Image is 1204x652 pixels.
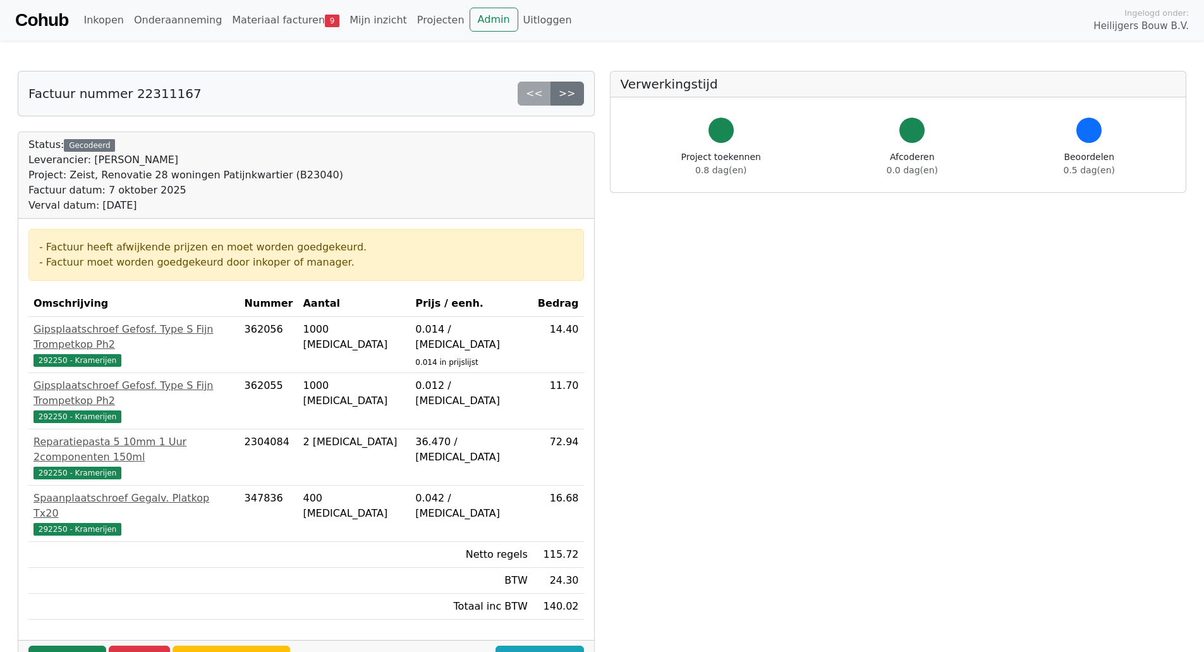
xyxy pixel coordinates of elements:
div: Gipsplaatschroef Gefosf. Type S Fijn Trompetkop Ph2 [33,322,234,352]
th: Bedrag [533,291,584,317]
a: Gipsplaatschroef Gefosf. Type S Fijn Trompetkop Ph2292250 - Kramerijen [33,322,234,367]
a: Onderaanneming [129,8,227,33]
div: Status: [28,137,343,213]
a: Uitloggen [518,8,577,33]
td: 16.68 [533,486,584,542]
div: 0.012 / [MEDICAL_DATA] [415,378,528,409]
td: 24.30 [533,568,584,594]
th: Aantal [298,291,410,317]
div: 2 [MEDICAL_DATA] [303,434,405,450]
span: 0.8 dag(en) [695,165,746,175]
a: Cohub [15,5,68,35]
td: 72.94 [533,429,584,486]
td: Totaal inc BTW [410,594,533,620]
span: Heilijgers Bouw B.V. [1093,19,1189,34]
th: Nummer [240,291,298,317]
td: 11.70 [533,373,584,429]
a: Materiaal facturen9 [227,8,344,33]
a: Gipsplaatschroef Gefosf. Type S Fijn Trompetkop Ph2292250 - Kramerijen [33,378,234,424]
div: 400 [MEDICAL_DATA] [303,491,405,521]
th: Omschrijving [28,291,240,317]
a: Inkopen [78,8,128,33]
a: Reparatiepasta 5 10mm 1 Uur 2componenten 150ml292250 - Kramerijen [33,434,234,480]
a: Admin [470,8,518,32]
span: 292250 - Kramerijen [33,523,121,536]
span: Ingelogd onder: [1124,7,1189,19]
div: Leverancier: [PERSON_NAME] [28,152,343,168]
span: 0.0 dag(en) [887,165,938,175]
a: Spaanplaatschroef Gegalv. Platkop Tx20292250 - Kramerijen [33,491,234,536]
a: Projecten [412,8,470,33]
div: Afcoderen [887,151,938,177]
span: 292250 - Kramerijen [33,354,121,367]
td: 2304084 [240,429,298,486]
td: 362055 [240,373,298,429]
h5: Verwerkingstijd [621,77,1176,92]
div: Gecodeerd [64,139,115,152]
th: Prijs / eenh. [410,291,533,317]
td: 347836 [240,486,298,542]
div: Gipsplaatschroef Gefosf. Type S Fijn Trompetkop Ph2 [33,378,234,409]
td: 362056 [240,317,298,373]
div: 0.042 / [MEDICAL_DATA] [415,491,528,521]
div: 0.014 / [MEDICAL_DATA] [415,322,528,352]
div: - Factuur heeft afwijkende prijzen en moet worden goedgekeurd. [39,240,573,255]
a: Mijn inzicht [344,8,412,33]
div: Reparatiepasta 5 10mm 1 Uur 2componenten 150ml [33,434,234,465]
div: - Factuur moet worden goedgekeurd door inkoper of manager. [39,255,573,270]
span: 9 [325,15,339,27]
td: 14.40 [533,317,584,373]
div: Project toekennen [681,151,761,177]
a: >> [550,82,584,106]
td: 140.02 [533,594,584,620]
h5: Factuur nummer 22311167 [28,86,202,101]
div: Spaanplaatschroef Gegalv. Platkop Tx20 [33,491,234,521]
div: Verval datum: [DATE] [28,198,343,213]
td: 115.72 [533,542,584,568]
sub: 0.014 in prijslijst [415,358,478,367]
div: 1000 [MEDICAL_DATA] [303,378,405,409]
span: 292250 - Kramerijen [33,410,121,423]
span: 0.5 dag(en) [1064,165,1115,175]
td: Netto regels [410,542,533,568]
span: 292250 - Kramerijen [33,467,121,479]
div: Project: Zeist, Renovatie 28 woningen Patijnkwartier (B23040) [28,168,343,183]
div: Beoordelen [1064,151,1115,177]
div: 36.470 / [MEDICAL_DATA] [415,434,528,465]
td: BTW [410,568,533,594]
div: Factuur datum: 7 oktober 2025 [28,183,343,198]
div: 1000 [MEDICAL_DATA] [303,322,405,352]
